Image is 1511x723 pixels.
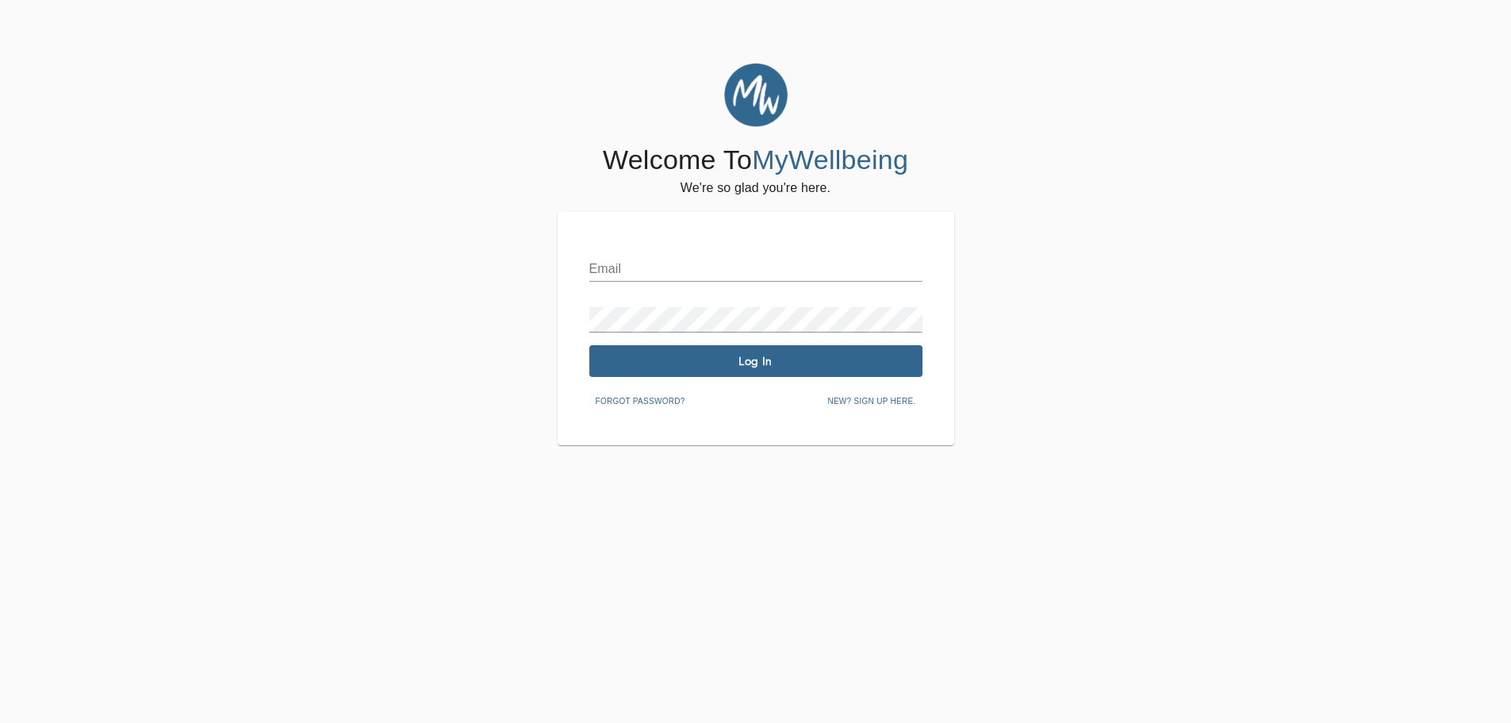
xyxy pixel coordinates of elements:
a: Forgot password? [589,394,692,406]
h6: We're so glad you're here. [681,177,830,199]
img: MyWellbeing [724,63,788,127]
button: Log In [589,345,922,377]
span: MyWellbeing [752,144,908,175]
button: Forgot password? [589,390,692,413]
button: New? Sign up here. [821,390,922,413]
span: Log In [596,354,916,369]
h4: Welcome To [603,144,908,177]
span: Forgot password? [596,394,685,409]
span: New? Sign up here. [827,394,915,409]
